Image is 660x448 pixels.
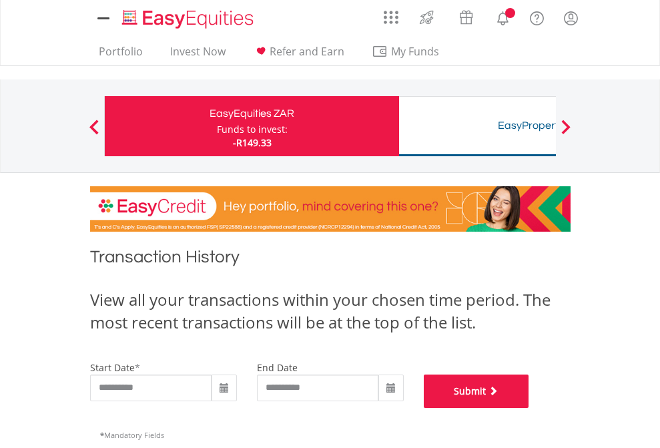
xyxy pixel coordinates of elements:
[90,245,571,275] h1: Transaction History
[416,7,438,28] img: thrive-v2.svg
[270,44,344,59] span: Refer and Earn
[90,186,571,232] img: EasyCredit Promotion Banner
[384,10,398,25] img: grid-menu-icon.svg
[93,45,148,65] a: Portfolio
[100,430,164,440] span: Mandatory Fields
[248,45,350,65] a: Refer and Earn
[424,375,529,408] button: Submit
[117,3,259,30] a: Home page
[165,45,231,65] a: Invest Now
[217,123,288,136] div: Funds to invest:
[257,361,298,374] label: end date
[233,136,272,149] span: -R149.33
[113,104,391,123] div: EasyEquities ZAR
[119,8,259,30] img: EasyEquities_Logo.png
[446,3,486,28] a: Vouchers
[372,43,459,60] span: My Funds
[90,288,571,334] div: View all your transactions within your chosen time period. The most recent transactions will be a...
[520,3,554,30] a: FAQ's and Support
[81,126,107,140] button: Previous
[90,361,135,374] label: start date
[554,3,588,33] a: My Profile
[455,7,477,28] img: vouchers-v2.svg
[486,3,520,30] a: Notifications
[375,3,407,25] a: AppsGrid
[553,126,579,140] button: Next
